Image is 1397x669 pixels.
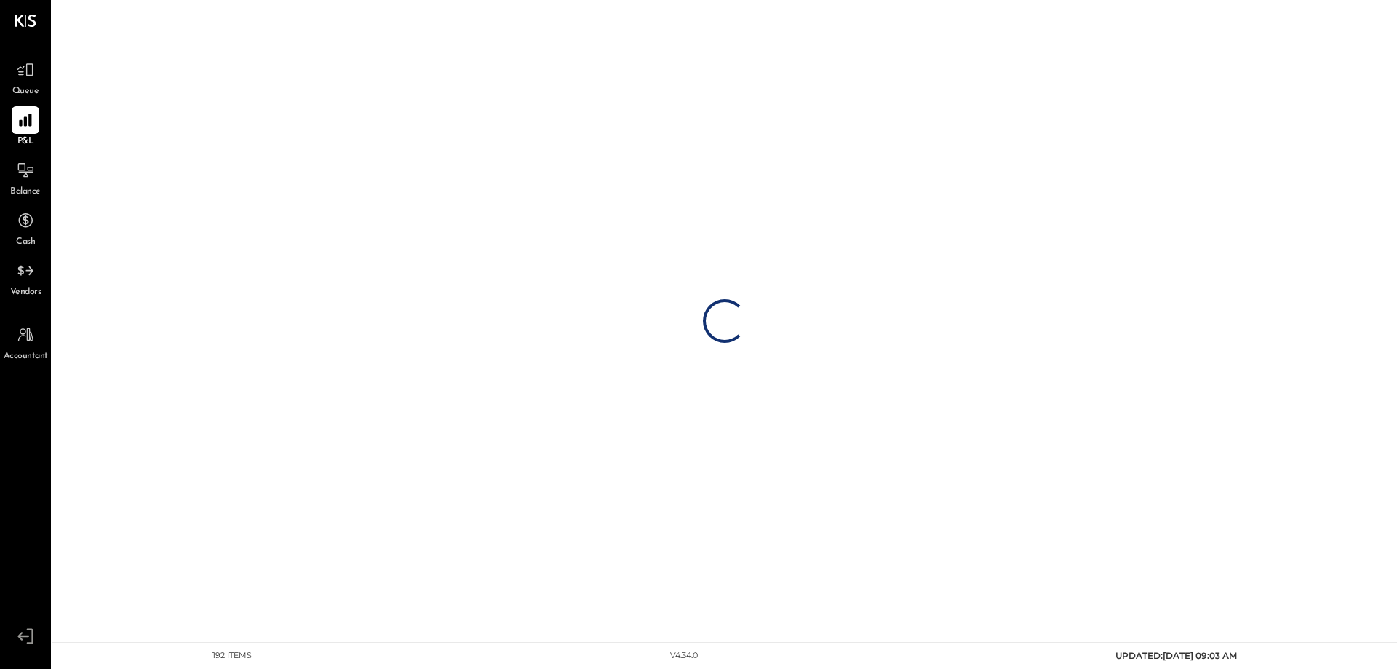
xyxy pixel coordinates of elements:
span: Cash [16,236,35,249]
span: UPDATED: [DATE] 09:03 AM [1115,650,1237,661]
span: Queue [12,85,39,98]
a: Balance [1,157,50,199]
a: Cash [1,207,50,249]
a: Accountant [1,321,50,363]
span: Accountant [4,350,48,363]
a: Queue [1,56,50,98]
span: Vendors [10,286,41,299]
a: P&L [1,106,50,149]
div: v 4.34.0 [670,650,698,662]
a: Vendors [1,257,50,299]
div: 192 items [212,650,252,662]
span: Balance [10,186,41,199]
span: P&L [17,135,34,149]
